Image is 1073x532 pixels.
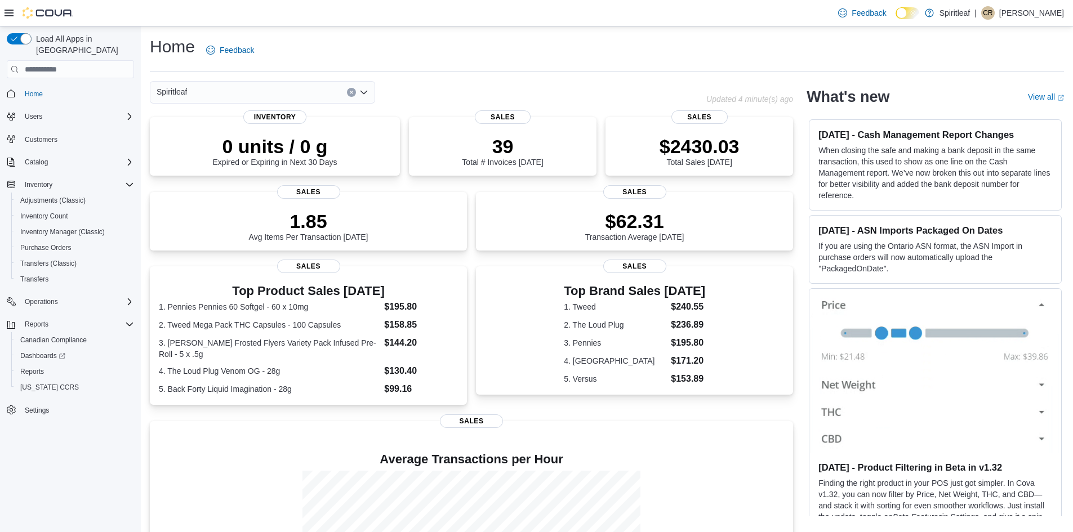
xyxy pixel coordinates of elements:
[25,90,43,99] span: Home
[277,260,340,273] span: Sales
[159,365,380,377] dt: 4. The Loud Plug Venom OG - 28g
[20,110,134,123] span: Users
[16,365,134,378] span: Reports
[202,39,259,61] a: Feedback
[159,284,458,298] h3: Top Product Sales [DATE]
[2,177,139,193] button: Inventory
[564,301,666,312] dt: 1. Tweed
[16,241,76,254] a: Purchase Orders
[603,185,666,199] span: Sales
[440,414,503,428] span: Sales
[981,6,995,20] div: Cory R
[671,372,705,386] dd: $153.89
[11,271,139,287] button: Transfers
[16,381,134,394] span: Washington CCRS
[671,110,728,124] span: Sales
[983,6,992,20] span: CR
[818,462,1052,473] h3: [DATE] - Product Filtering in Beta in v1.32
[706,95,793,104] p: Updated 4 minute(s) ago
[2,316,139,332] button: Reports
[660,135,740,158] p: $2430.03
[20,367,44,376] span: Reports
[2,131,139,147] button: Customers
[11,240,139,256] button: Purchase Orders
[20,110,47,123] button: Users
[818,129,1052,140] h3: [DATE] - Cash Management Report Changes
[16,349,134,363] span: Dashboards
[2,154,139,170] button: Catalog
[16,257,81,270] a: Transfers (Classic)
[159,337,380,360] dt: 3. [PERSON_NAME] Frosted Flyers Variety Pack Infused Pre-Roll - 5 x .5g
[671,318,705,332] dd: $236.89
[20,155,134,169] span: Catalog
[159,383,380,395] dt: 5. Back Forty Liquid Imagination - 28g
[16,349,70,363] a: Dashboards
[20,275,48,284] span: Transfers
[20,227,105,236] span: Inventory Manager (Classic)
[150,35,195,58] h1: Home
[384,382,458,396] dd: $99.16
[660,135,740,167] div: Total Sales [DATE]
[25,158,48,167] span: Catalog
[20,178,134,191] span: Inventory
[564,284,705,298] h3: Top Brand Sales [DATE]
[11,379,139,395] button: [US_STATE] CCRS
[11,224,139,240] button: Inventory Manager (Classic)
[159,301,380,312] dt: 1. Pennies Pennies 60 Softgel - 60 x 10mg
[16,272,134,286] span: Transfers
[564,355,666,366] dt: 4. [GEOGRAPHIC_DATA]
[475,110,531,124] span: Sales
[384,364,458,378] dd: $130.40
[16,272,53,286] a: Transfers
[16,381,83,394] a: [US_STATE] CCRS
[25,297,58,306] span: Operations
[16,257,134,270] span: Transfers (Classic)
[16,209,73,223] a: Inventory Count
[20,383,79,392] span: [US_STATE] CCRS
[25,406,49,415] span: Settings
[940,6,970,20] p: Spiritleaf
[25,112,42,121] span: Users
[359,88,368,97] button: Open list of options
[11,332,139,348] button: Canadian Compliance
[384,318,458,332] dd: $158.85
[25,320,48,329] span: Reports
[1028,92,1064,101] a: View allExternal link
[277,185,340,199] span: Sales
[671,300,705,314] dd: $240.55
[25,135,57,144] span: Customers
[20,178,57,191] button: Inventory
[564,373,666,385] dt: 5. Versus
[818,225,1052,236] h3: [DATE] - ASN Imports Packaged On Dates
[20,295,134,309] span: Operations
[603,260,666,273] span: Sales
[384,300,458,314] dd: $195.80
[462,135,543,158] p: 39
[16,194,90,207] a: Adjustments (Classic)
[20,196,86,205] span: Adjustments (Classic)
[462,135,543,167] div: Total # Invoices [DATE]
[11,364,139,379] button: Reports
[20,212,68,221] span: Inventory Count
[564,337,666,348] dt: 3. Pennies
[20,318,53,331] button: Reports
[893,512,942,521] em: Beta Features
[818,145,1052,201] p: When closing the safe and making a bank deposit in the same transaction, this used to show as one...
[2,85,139,101] button: Home
[16,333,91,347] a: Canadian Compliance
[11,256,139,271] button: Transfers (Classic)
[16,333,134,347] span: Canadian Compliance
[585,210,684,233] p: $62.31
[16,225,134,239] span: Inventory Manager (Classic)
[807,88,889,106] h2: What's new
[20,259,77,268] span: Transfers (Classic)
[25,180,52,189] span: Inventory
[20,86,134,100] span: Home
[213,135,337,158] p: 0 units / 0 g
[11,348,139,364] a: Dashboards
[347,88,356,97] button: Clear input
[834,2,891,24] a: Feedback
[7,81,134,448] nav: Complex example
[896,7,919,19] input: Dark Mode
[1057,95,1064,101] svg: External link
